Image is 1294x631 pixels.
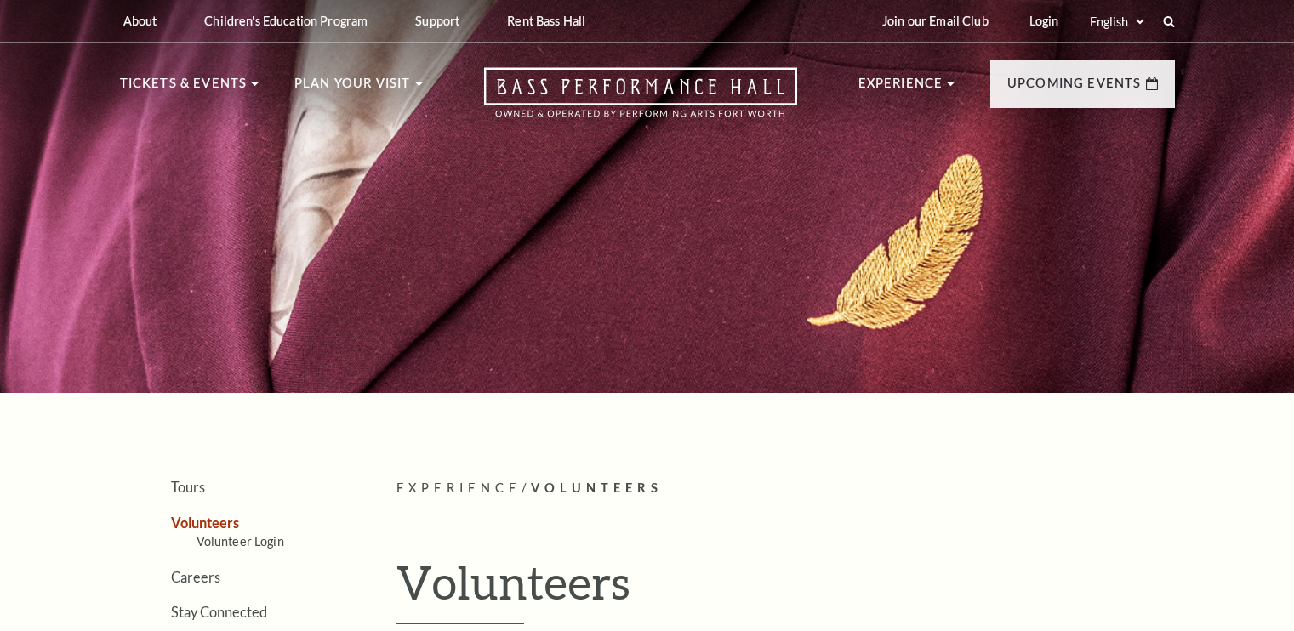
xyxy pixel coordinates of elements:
p: Tickets & Events [120,73,248,104]
a: Volunteer Login [197,534,284,549]
p: Support [415,14,459,28]
a: Volunteers [171,514,239,531]
a: Tours [171,479,205,495]
a: Careers [171,569,220,585]
p: / [396,478,1175,499]
select: Select: [1086,14,1147,30]
p: Children's Education Program [204,14,368,28]
p: Upcoming Events [1007,73,1142,104]
span: Experience [396,480,522,495]
h1: Volunteers [396,554,1175,624]
p: Plan Your Visit [294,73,411,104]
p: Experience [858,73,943,104]
p: Rent Bass Hall [507,14,585,28]
span: Volunteers [531,480,663,495]
p: About [123,14,157,28]
a: Stay Connected [171,604,267,620]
